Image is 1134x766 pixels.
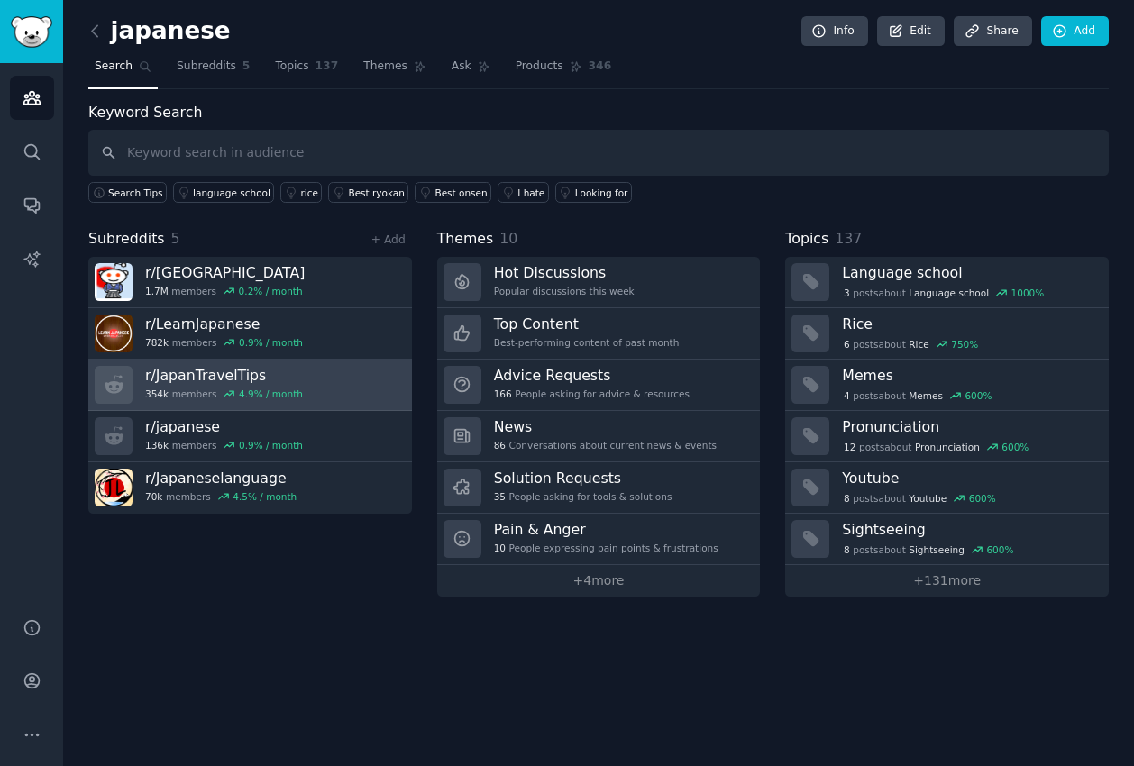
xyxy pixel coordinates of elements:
[280,182,322,203] a: rice
[88,257,412,308] a: r/[GEOGRAPHIC_DATA]1.7Mmembers0.2% / month
[173,182,274,203] a: language school
[328,182,408,203] a: Best ryokan
[842,263,1096,282] h3: Language school
[494,490,672,503] div: People asking for tools & solutions
[88,411,412,462] a: r/japanese136kmembers0.9% / month
[785,565,1109,597] a: +131more
[785,308,1109,360] a: Rice6postsaboutRice750%
[785,228,828,251] span: Topics
[145,315,303,333] h3: r/ LearnJapanese
[842,366,1096,385] h3: Memes
[275,59,308,75] span: Topics
[494,285,635,297] div: Popular discussions this week
[575,187,628,199] div: Looking for
[494,490,506,503] span: 35
[494,520,718,539] h3: Pain & Anger
[108,187,163,199] span: Search Tips
[145,388,169,400] span: 354k
[785,257,1109,308] a: Language school3postsaboutLanguage school1000%
[494,439,506,451] span: 86
[909,543,965,556] span: Sightseeing
[842,315,1096,333] h3: Rice
[785,462,1109,514] a: Youtube8postsaboutYoutube600%
[494,263,635,282] h3: Hot Discussions
[1011,287,1045,299] div: 1000 %
[842,520,1096,539] h3: Sightseeing
[494,417,717,436] h3: News
[909,492,947,505] span: Youtube
[88,52,158,89] a: Search
[494,366,690,385] h3: Advice Requests
[452,59,471,75] span: Ask
[842,469,1096,488] h3: Youtube
[842,490,997,506] div: post s about
[516,59,563,75] span: Products
[517,187,544,199] div: I hate
[498,182,549,203] a: I hate
[494,336,680,349] div: Best-performing content of past month
[785,514,1109,565] a: Sightseeing8postsaboutSightseeing600%
[88,308,412,360] a: r/LearnJapanese782kmembers0.9% / month
[357,52,433,89] a: Themes
[951,338,978,351] div: 750 %
[844,441,855,453] span: 12
[239,439,303,451] div: 0.9 % / month
[363,59,407,75] span: Themes
[844,287,850,299] span: 3
[842,336,980,352] div: post s about
[915,441,980,453] span: Pronunciation
[171,230,180,247] span: 5
[437,308,761,360] a: Top ContentBest-performing content of past month
[95,59,133,75] span: Search
[842,439,1030,455] div: post s about
[145,490,162,503] span: 70k
[877,16,945,47] a: Edit
[145,490,297,503] div: members
[145,388,303,400] div: members
[348,187,405,199] div: Best ryokan
[842,388,993,404] div: post s about
[88,228,165,251] span: Subreddits
[494,439,717,451] div: Conversations about current news & events
[300,187,317,199] div: rice
[494,542,718,554] div: People expressing pain points & frustrations
[145,336,169,349] span: 782k
[170,52,256,89] a: Subreddits5
[909,287,989,299] span: Language school
[434,187,487,199] div: Best onsen
[844,389,850,402] span: 4
[842,542,1015,558] div: post s about
[842,285,1046,301] div: post s about
[177,59,236,75] span: Subreddits
[145,285,305,297] div: members
[494,388,512,400] span: 166
[88,130,1109,176] input: Keyword search in audience
[88,104,202,121] label: Keyword Search
[589,59,612,75] span: 346
[437,514,761,565] a: Pain & Anger10People expressing pain points & frustrations
[11,16,52,48] img: GummySearch logo
[239,336,303,349] div: 0.9 % / month
[239,388,303,400] div: 4.9 % / month
[801,16,868,47] a: Info
[371,233,406,246] a: + Add
[316,59,339,75] span: 137
[437,257,761,308] a: Hot DiscussionsPopular discussions this week
[437,360,761,411] a: Advice Requests166People asking for advice & resources
[239,285,303,297] div: 0.2 % / month
[954,16,1031,47] a: Share
[88,182,167,203] button: Search Tips
[494,315,680,333] h3: Top Content
[242,59,251,75] span: 5
[499,230,517,247] span: 10
[494,542,506,554] span: 10
[437,565,761,597] a: +4more
[437,462,761,514] a: Solution Requests35People asking for tools & solutions
[965,389,992,402] div: 600 %
[785,360,1109,411] a: Memes4postsaboutMemes600%
[145,336,303,349] div: members
[145,285,169,297] span: 1.7M
[445,52,497,89] a: Ask
[233,490,297,503] div: 4.5 % / month
[88,17,231,46] h2: japanese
